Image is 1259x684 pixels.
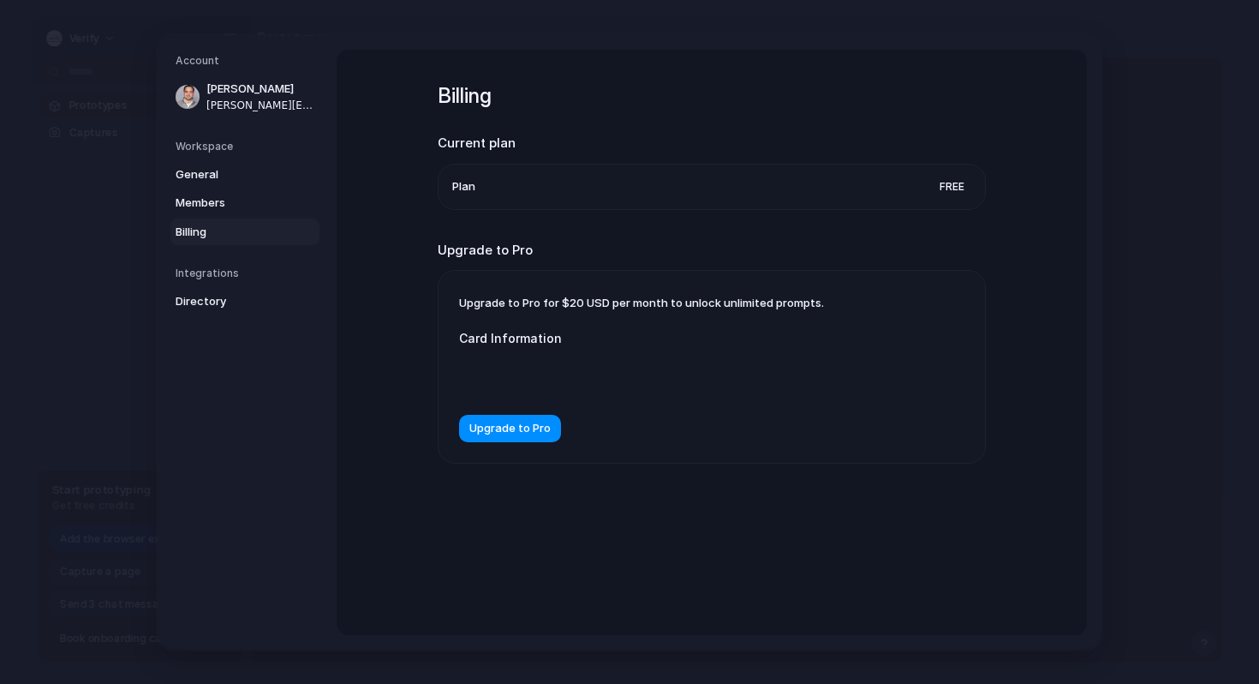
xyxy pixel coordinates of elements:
span: Plan [452,177,475,195]
span: Billing [176,223,285,240]
a: General [170,160,319,188]
button: Upgrade to Pro [459,415,561,442]
a: Members [170,189,319,217]
span: General [176,165,285,183]
h5: Workspace [176,138,319,153]
h5: Integrations [176,266,319,281]
span: Members [176,195,285,212]
span: Free [933,177,971,195]
span: Directory [176,293,285,310]
span: Upgrade to Pro [469,420,551,437]
a: [PERSON_NAME][PERSON_NAME][EMAIL_ADDRESS][DOMAIN_NAME] [170,75,319,118]
h5: Account [176,53,319,69]
a: Directory [170,288,319,315]
label: Card Information [459,329,802,347]
span: [PERSON_NAME] [206,81,316,98]
h2: Upgrade to Pro [438,240,986,260]
a: Billing [170,218,319,245]
h2: Current plan [438,134,986,153]
span: Upgrade to Pro for $20 USD per month to unlock unlimited prompts. [459,296,824,309]
iframe: Secure card payment input frame [473,368,788,384]
h1: Billing [438,81,986,111]
span: [PERSON_NAME][EMAIL_ADDRESS][DOMAIN_NAME] [206,97,316,112]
